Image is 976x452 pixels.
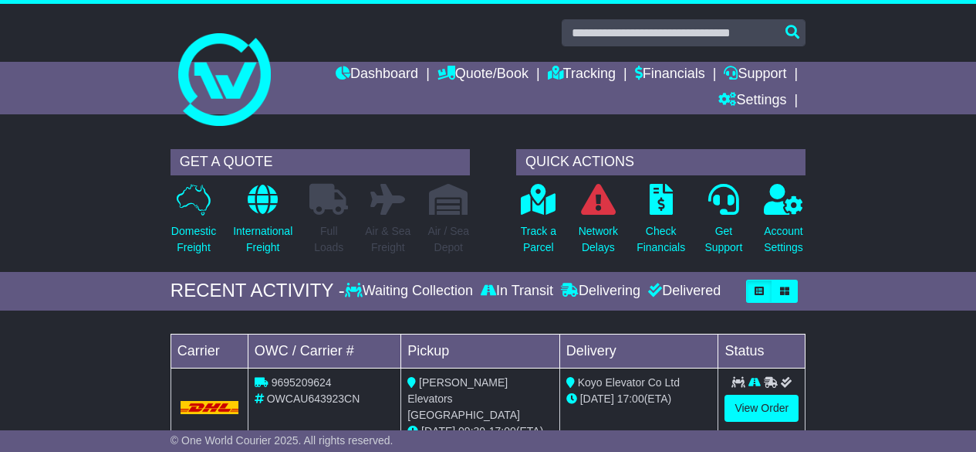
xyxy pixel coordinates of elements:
[171,280,345,302] div: RECENT ACTIVITY -
[345,283,477,300] div: Waiting Collection
[557,283,644,300] div: Delivering
[171,223,216,256] p: Domestic Freight
[548,62,616,88] a: Tracking
[181,401,238,413] img: DHL.png
[489,425,516,437] span: 17:00
[233,223,292,256] p: International Freight
[644,283,721,300] div: Delivered
[365,223,410,256] p: Air & Sea Freight
[718,88,786,114] a: Settings
[704,183,743,264] a: GetSupport
[171,334,248,368] td: Carrier
[267,393,360,405] span: OWCAU643923CN
[566,391,712,407] div: (ETA)
[704,223,742,256] p: Get Support
[521,223,556,256] p: Track a Parcel
[724,62,786,88] a: Support
[407,376,520,421] span: [PERSON_NAME] Elevators [GEOGRAPHIC_DATA]
[764,223,803,256] p: Account Settings
[309,223,348,256] p: Full Loads
[580,393,614,405] span: [DATE]
[578,376,680,389] span: Koyo Elevator Co Ltd
[171,183,217,264] a: DomesticFreight
[516,149,805,175] div: QUICK ACTIONS
[336,62,418,88] a: Dashboard
[520,183,557,264] a: Track aParcel
[635,62,705,88] a: Financials
[458,425,485,437] span: 09:30
[636,183,686,264] a: CheckFinancials
[421,425,455,437] span: [DATE]
[407,423,553,440] div: - (ETA)
[437,62,529,88] a: Quote/Book
[637,223,685,256] p: Check Financials
[401,334,560,368] td: Pickup
[272,376,332,389] span: 9695209624
[559,334,718,368] td: Delivery
[171,149,470,175] div: GET A QUOTE
[477,283,557,300] div: In Transit
[248,334,400,368] td: OWC / Carrier #
[427,223,469,256] p: Air / Sea Depot
[579,223,618,256] p: Network Delays
[578,183,619,264] a: NetworkDelays
[763,183,804,264] a: AccountSettings
[718,334,805,368] td: Status
[232,183,293,264] a: InternationalFreight
[724,395,799,422] a: View Order
[617,393,644,405] span: 17:00
[171,434,393,447] span: © One World Courier 2025. All rights reserved.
